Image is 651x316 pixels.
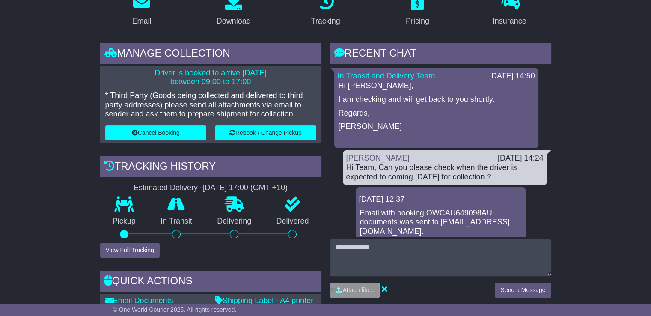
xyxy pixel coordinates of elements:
div: Tracking history [100,156,321,179]
div: RECENT CHAT [330,43,551,66]
button: View Full Tracking [100,243,160,258]
p: Regards, [339,109,534,118]
div: Hi Team, Can you please check when the driver is expected to coming [DATE] for collection ? [346,163,544,182]
a: [PERSON_NAME] [346,154,410,162]
p: Driver is booked to arrive [DATE] between 09:00 to 17:00 [105,69,316,87]
p: Delivering [205,217,264,226]
div: Manage collection [100,43,321,66]
button: Cancel Booking [105,125,207,140]
div: [DATE] 14:24 [498,154,544,163]
button: Send a Message [495,283,551,298]
p: * Third Party (Goods being collected and delivered to third party addresses) please send all atta... [105,91,316,119]
div: [DATE] 17:00 (GMT +10) [202,183,288,193]
div: Email [132,15,151,27]
span: © One World Courier 2025. All rights reserved. [113,306,237,313]
p: Hi [PERSON_NAME], [339,81,534,91]
div: Pricing [406,15,429,27]
a: Email Documents [105,296,173,305]
div: [DATE] 14:50 [489,72,535,81]
div: Quick Actions [100,271,321,294]
button: Rebook / Change Pickup [215,125,316,140]
p: In Transit [148,217,205,226]
div: Download [217,15,251,27]
a: In Transit and Delivery Team [338,72,435,80]
p: Pickup [100,217,148,226]
p: Delivered [264,217,321,226]
div: Insurance [493,15,526,27]
div: Tracking [311,15,340,27]
p: [PERSON_NAME] [339,122,534,131]
p: Email with booking OWCAU649098AU documents was sent to [EMAIL_ADDRESS][DOMAIN_NAME]. [360,209,521,236]
a: Shipping Label - A4 printer [215,296,313,305]
div: [DATE] 12:37 [359,195,522,204]
p: I am checking and will get back to you shortly. [339,95,534,104]
div: Estimated Delivery - [100,183,321,193]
